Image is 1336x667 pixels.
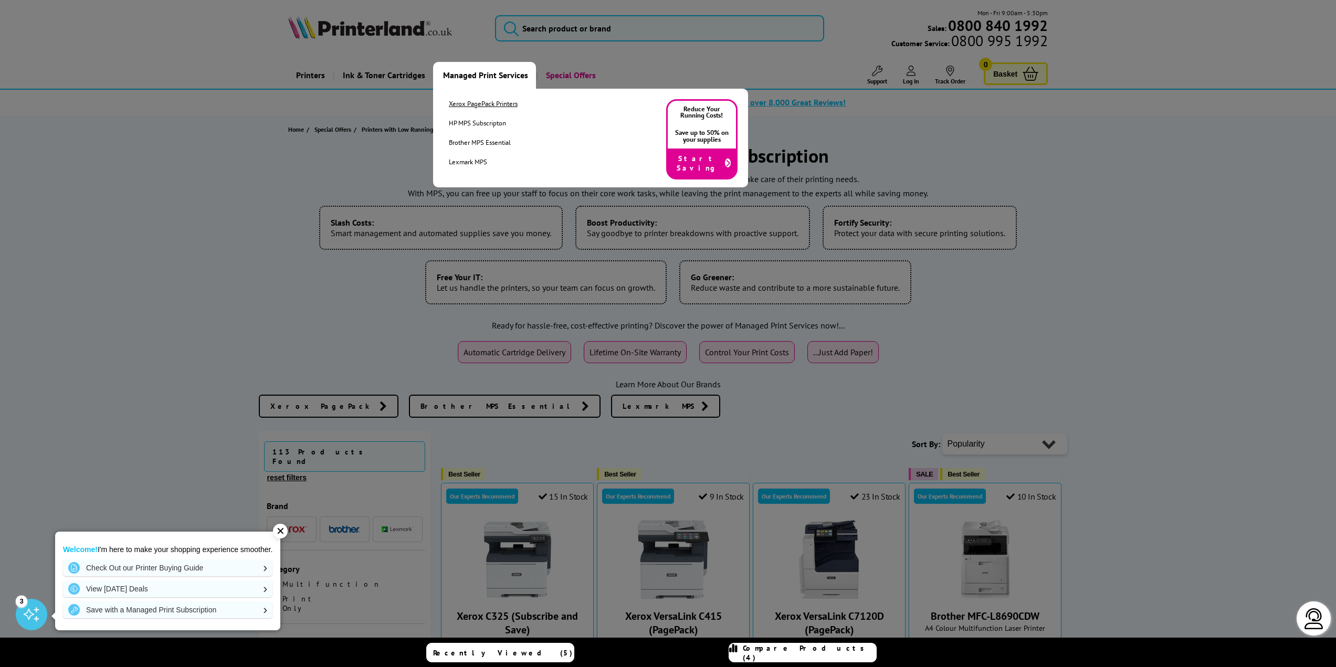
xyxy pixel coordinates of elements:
[63,601,272,618] a: Save with a Managed Print Subscription
[63,545,272,554] p: I'm here to make your shopping experience smoother.
[668,149,736,178] div: Start Saving
[426,643,574,662] a: Recently Viewed (5)
[1303,608,1324,629] img: user-headset-light.svg
[449,119,518,128] a: HP MPS Subscripton
[16,595,27,607] div: 3
[668,101,736,125] p: Reduce Your Running Costs!
[449,157,518,166] a: Lexmark MPS
[743,643,876,662] span: Compare Products (4)
[433,62,536,89] a: Managed Print Services
[63,580,272,597] a: View [DATE] Deals
[433,648,573,658] span: Recently Viewed (5)
[273,524,288,538] div: ✕
[449,138,518,147] a: Brother MPS Essential
[449,99,518,108] a: Xerox PagePack Printers
[729,643,877,662] a: Compare Products (4)
[63,559,272,576] a: Check Out our Printer Buying Guide
[63,545,98,554] strong: Welcome!
[666,99,738,179] a: Reduce Your Running Costs! Save up to 50% on your supplies Start Saving
[668,124,736,149] p: Save up to 50% on your supplies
